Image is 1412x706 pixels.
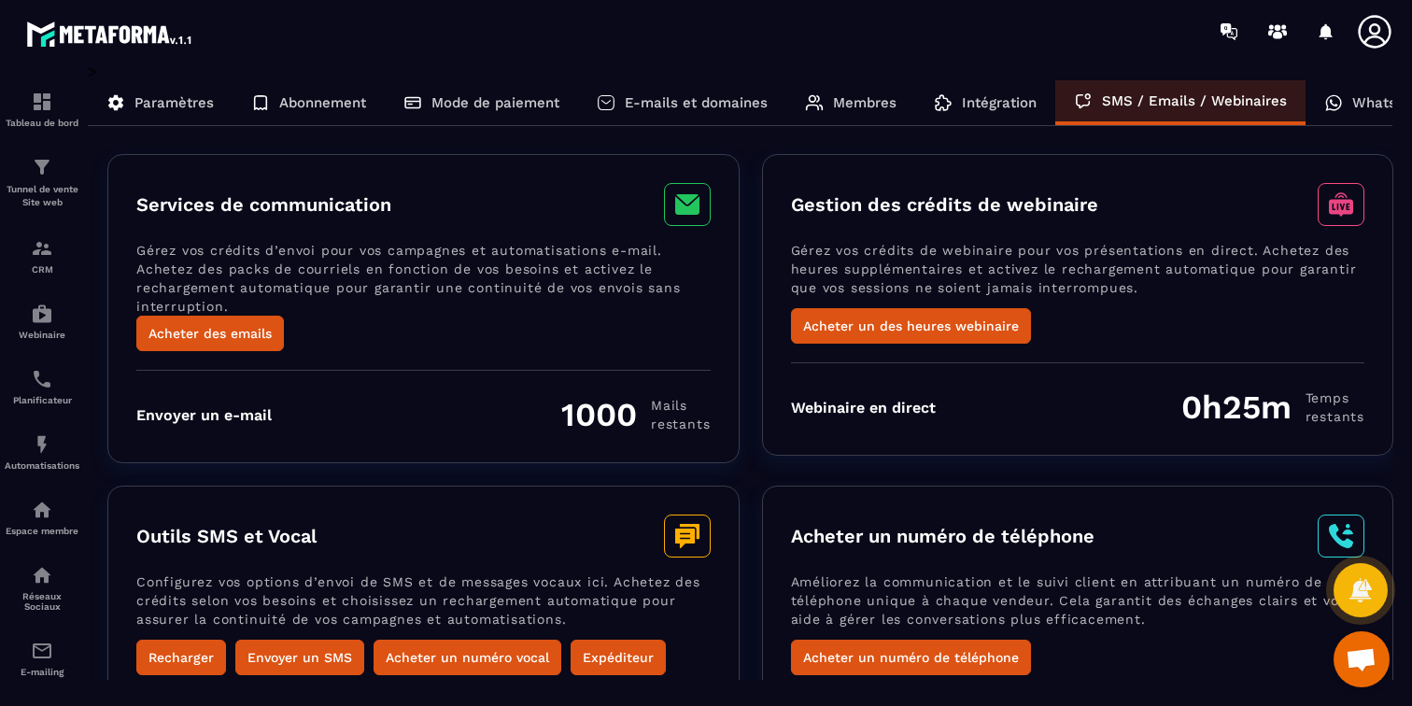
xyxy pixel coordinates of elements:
p: Automatisations [5,460,79,471]
a: formationformationTableau de bord [5,77,79,142]
a: formationformationTunnel de vente Site web [5,142,79,223]
p: Configurez vos options d’envoi de SMS et de messages vocaux ici. Achetez des crédits selon vos be... [136,572,711,640]
span: restants [1306,407,1364,426]
img: logo [26,17,194,50]
div: 1000 [561,395,710,434]
p: Webinaire [5,330,79,340]
a: formationformationCRM [5,223,79,289]
h3: Gestion des crédits de webinaire [791,193,1098,216]
img: formation [31,237,53,260]
a: automationsautomationsAutomatisations [5,419,79,485]
p: Paramètres [134,94,214,111]
a: automationsautomationsEspace membre [5,485,79,550]
div: Webinaire en direct [791,399,936,417]
p: Améliorez la communication et le suivi client en attribuant un numéro de téléphone unique à chaqu... [791,572,1365,640]
img: automations [31,499,53,521]
a: social-networksocial-networkRéseaux Sociaux [5,550,79,626]
span: restants [651,415,710,433]
button: Acheter un des heures webinaire [791,308,1031,344]
a: schedulerschedulerPlanificateur [5,354,79,419]
img: formation [31,156,53,178]
p: Mode de paiement [431,94,559,111]
p: Espace membre [5,526,79,536]
button: Acheter des emails [136,316,284,351]
img: scheduler [31,368,53,390]
h3: Acheter un numéro de téléphone [791,525,1094,547]
p: Membres [833,94,897,111]
div: Ouvrir le chat [1334,631,1390,687]
span: Mails [651,396,710,415]
img: automations [31,303,53,325]
button: Acheter un numéro vocal [374,640,561,675]
button: Expéditeur [571,640,666,675]
p: Intégration [962,94,1037,111]
img: email [31,640,53,662]
p: Tableau de bord [5,118,79,128]
img: social-network [31,564,53,586]
h3: Outils SMS et Vocal [136,525,317,547]
img: automations [31,433,53,456]
div: Envoyer un e-mail [136,406,272,424]
p: Abonnement [279,94,366,111]
button: Envoyer un SMS [235,640,364,675]
button: Recharger [136,640,226,675]
a: automationsautomationsWebinaire [5,289,79,354]
button: Acheter un numéro de téléphone [791,640,1031,675]
a: emailemailE-mailing [5,626,79,691]
p: Gérez vos crédits de webinaire pour vos présentations en direct. Achetez des heures supplémentair... [791,241,1365,308]
p: E-mails et domaines [625,94,768,111]
p: Tunnel de vente Site web [5,183,79,209]
span: Temps [1306,388,1364,407]
p: Planificateur [5,395,79,405]
p: Gérez vos crédits d’envoi pour vos campagnes et automatisations e-mail. Achetez des packs de cour... [136,241,711,316]
p: E-mailing [5,667,79,677]
div: 0h25m [1181,388,1364,427]
p: CRM [5,264,79,275]
p: SMS / Emails / Webinaires [1102,92,1287,109]
h3: Services de communication [136,193,391,216]
p: Réseaux Sociaux [5,591,79,612]
img: formation [31,91,53,113]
